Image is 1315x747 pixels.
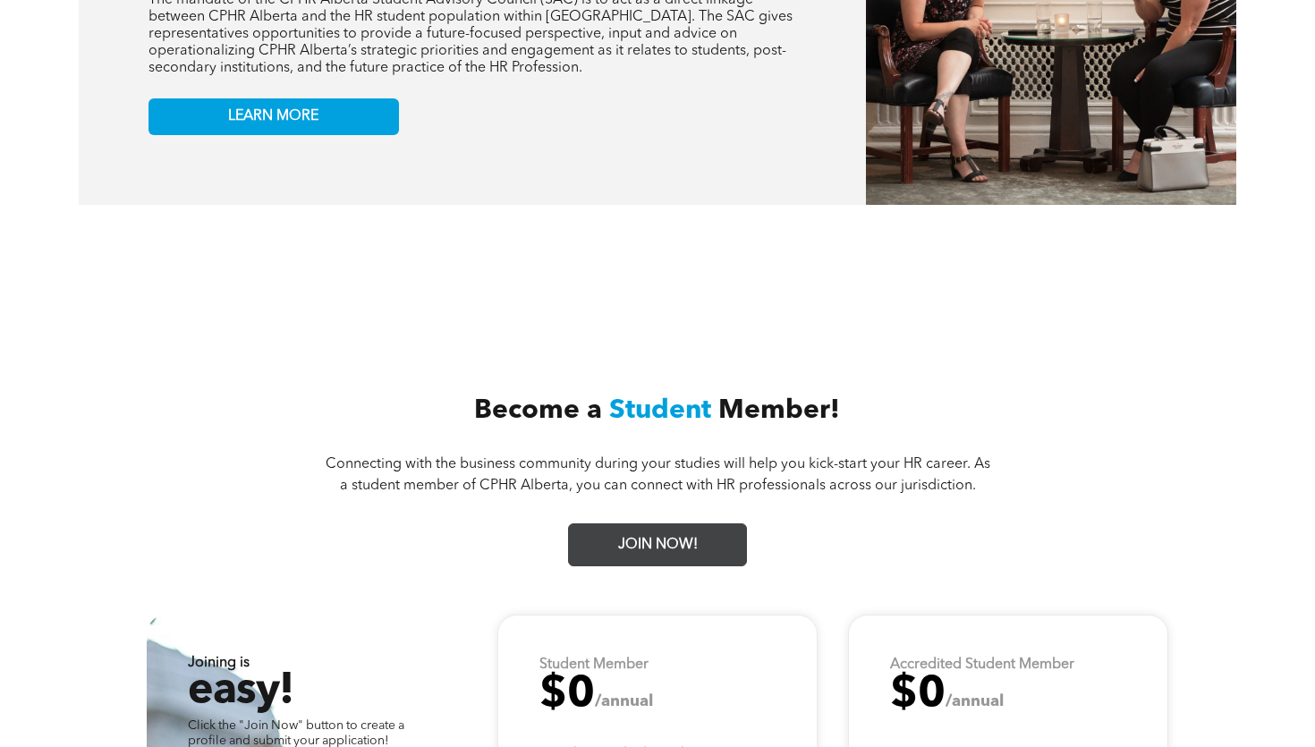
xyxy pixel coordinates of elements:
[946,693,1004,709] span: /annual
[609,397,711,424] span: Student
[188,656,250,670] strong: Joining is
[539,674,595,717] span: $0
[595,693,653,709] span: /annual
[718,397,840,424] span: Member!
[890,674,946,717] span: $0
[568,523,747,566] a: JOIN NOW!
[148,98,399,135] a: LEARN MORE
[612,528,704,563] span: JOIN NOW!
[188,719,404,747] span: Click the "Join Now" button to create a profile and submit your application!
[228,108,318,125] span: LEARN MORE
[188,670,293,713] span: easy!
[326,457,990,493] span: Connecting with the business community during your studies will help you kick-start your HR caree...
[890,658,1074,672] strong: Accredited Student Member
[474,397,602,424] span: Become a
[539,658,649,672] strong: Student Member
